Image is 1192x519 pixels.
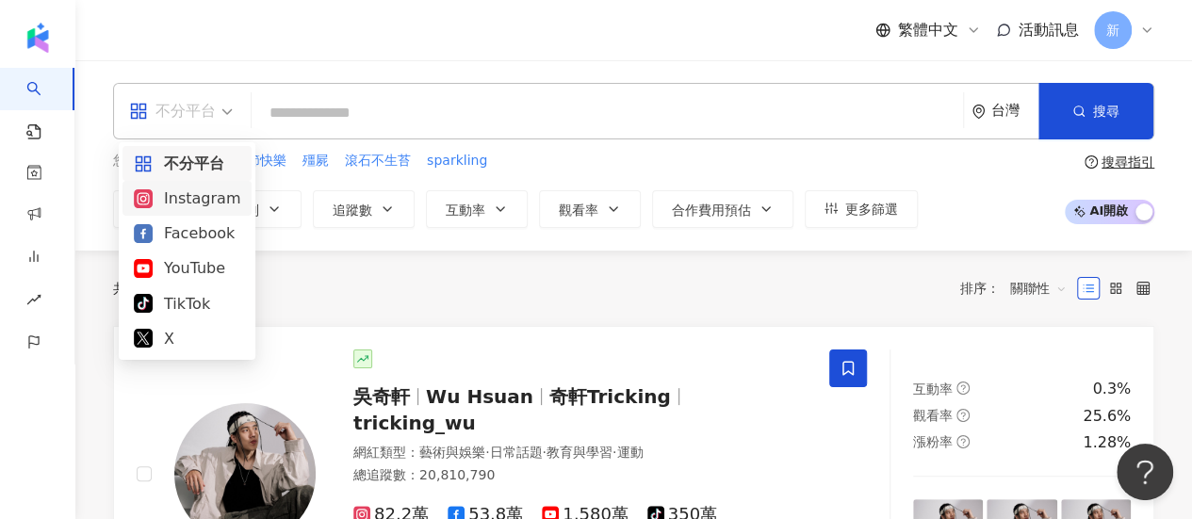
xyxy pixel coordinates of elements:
[344,151,412,171] button: 滾石不生苔
[113,152,205,170] span: 您可能感興趣：
[26,281,41,323] span: rise
[134,152,240,175] div: 不分平台
[547,445,612,460] span: 教育與學習
[991,103,1038,119] div: 台灣
[1019,21,1079,39] span: 活動訊息
[956,435,970,448] span: question-circle
[426,151,488,171] button: sparkling
[1093,104,1119,119] span: 搜尋
[805,190,918,228] button: 更多篩選
[134,327,240,350] div: X
[1083,432,1131,453] div: 1.28%
[542,445,546,460] span: ·
[652,190,793,228] button: 合作費用預估
[559,203,598,218] span: 觀看率
[345,152,411,170] span: 滾石不生苔
[427,152,487,170] span: sparkling
[1106,20,1119,41] span: 新
[113,281,202,296] div: 共 筆
[353,466,807,485] div: 總追蹤數 ： 20,810,790
[913,381,953,397] span: 互動率
[129,96,216,126] div: 不分平台
[972,105,986,119] span: environment
[913,408,953,423] span: 觀看率
[333,203,372,218] span: 追蹤數
[426,190,528,228] button: 互動率
[913,434,953,449] span: 漲粉率
[489,445,542,460] span: 日常話題
[956,381,970,395] span: question-circle
[129,102,148,121] span: appstore
[113,190,202,228] button: 類型
[313,190,415,228] button: 追蹤數
[612,445,616,460] span: ·
[1102,154,1154,170] div: 搜尋指引
[1010,273,1067,303] span: 關聯性
[23,23,53,53] img: logo icon
[539,190,641,228] button: 觀看率
[134,187,240,210] div: Instagram
[898,20,958,41] span: 繁體中文
[616,445,643,460] span: 運動
[485,445,489,460] span: ·
[302,152,329,170] span: 殭屍
[1092,379,1131,399] div: 0.3%
[353,444,807,462] div: 網紅類型 ：
[213,190,302,228] button: 性別
[419,445,485,460] span: 藝術與娛樂
[845,202,898,217] span: 更多篩選
[1083,406,1131,427] div: 25.6%
[549,385,671,408] span: 奇軒Tricking
[353,412,476,434] span: tricking_wu
[134,221,240,245] div: Facebook
[1085,155,1098,169] span: question-circle
[960,273,1077,303] div: 排序：
[302,151,330,171] button: 殭屍
[672,203,751,218] span: 合作費用預估
[134,292,240,316] div: TikTok
[26,68,64,141] a: search
[956,409,970,422] span: question-circle
[446,203,485,218] span: 互動率
[353,385,410,408] span: 吳奇軒
[134,256,240,280] div: YouTube
[134,154,153,173] span: appstore
[426,385,533,408] span: Wu Hsuan
[1038,83,1153,139] button: 搜尋
[1117,444,1173,500] iframe: Help Scout Beacon - Open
